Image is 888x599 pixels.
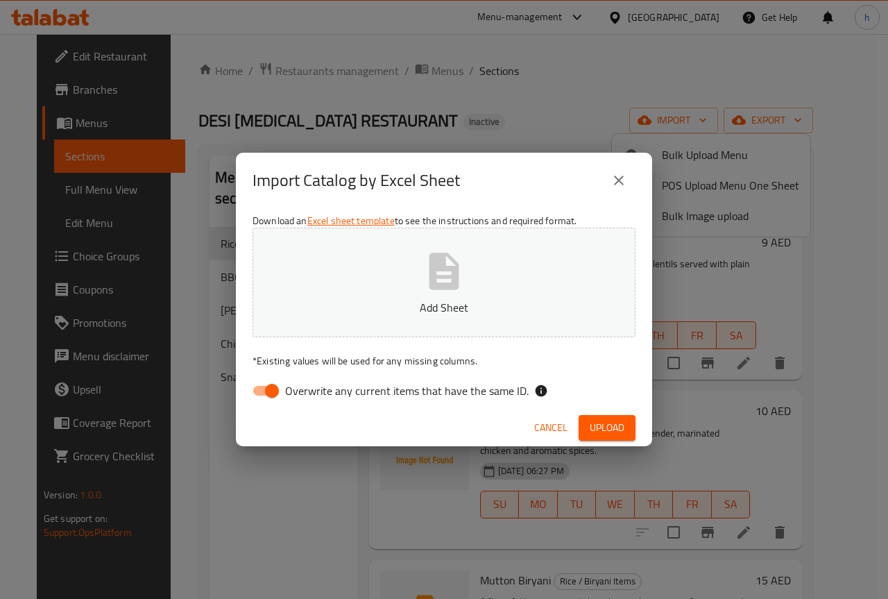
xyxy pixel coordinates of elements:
[253,169,460,192] h2: Import Catalog by Excel Sheet
[253,354,635,368] p: Existing values will be used for any missing columns.
[534,384,548,398] svg: If the overwrite option isn't selected, then the items that match an existing ID will be ignored ...
[236,208,652,410] div: Download an to see the instructions and required format.
[602,164,635,197] button: close
[590,419,624,437] span: Upload
[579,415,635,441] button: Upload
[307,212,395,230] a: Excel sheet template
[274,299,614,316] p: Add Sheet
[529,415,573,441] button: Cancel
[285,382,529,399] span: Overwrite any current items that have the same ID.
[534,419,567,437] span: Cancel
[253,228,635,337] button: Add Sheet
